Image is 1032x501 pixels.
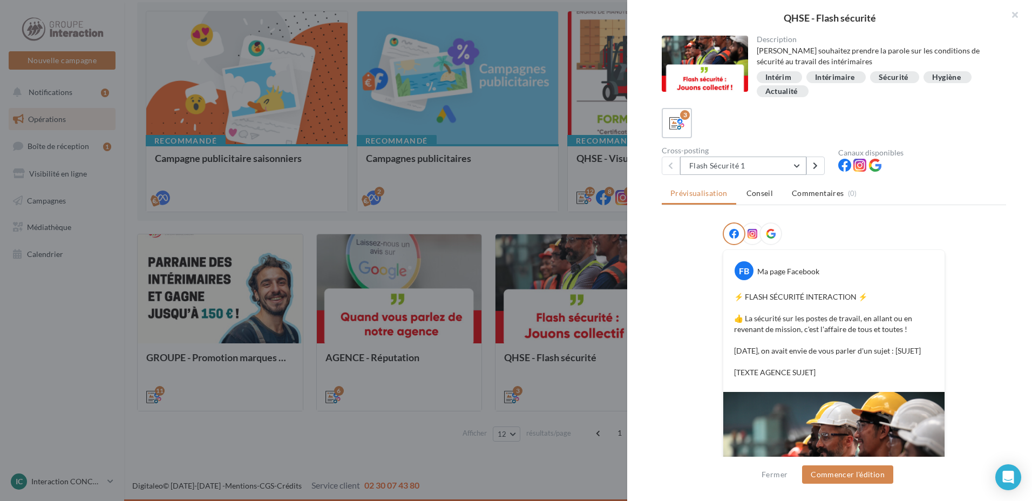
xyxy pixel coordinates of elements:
div: FB [735,261,753,280]
button: Fermer [757,468,792,481]
span: Commentaires [792,188,844,199]
div: Hygiène [932,73,961,82]
div: 3 [680,110,690,120]
div: Open Intercom Messenger [995,464,1021,490]
div: Intérimaire [815,73,855,82]
p: ⚡️ FLASH SÉCURITÉ INTERACTION ⚡️ 👍 La sécurité sur les postes de travail, en allant ou en revenan... [734,292,934,378]
div: Description [757,36,998,43]
div: Canaux disponibles [838,149,1006,157]
div: QHSE - Flash sécurité [644,13,1015,23]
div: Actualité [765,87,798,96]
button: Flash Sécurité 1 [680,157,806,175]
span: (0) [848,189,857,198]
div: Cross-posting [662,147,830,154]
span: Conseil [746,188,773,198]
button: Commencer l'édition [802,465,893,484]
div: [PERSON_NAME] souhaitez prendre la parole sur les conditions de sécurité au travail des intérimaires [757,45,998,67]
div: Ma page Facebook [757,266,819,277]
div: Intérim [765,73,791,82]
div: Sécurité [879,73,908,82]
